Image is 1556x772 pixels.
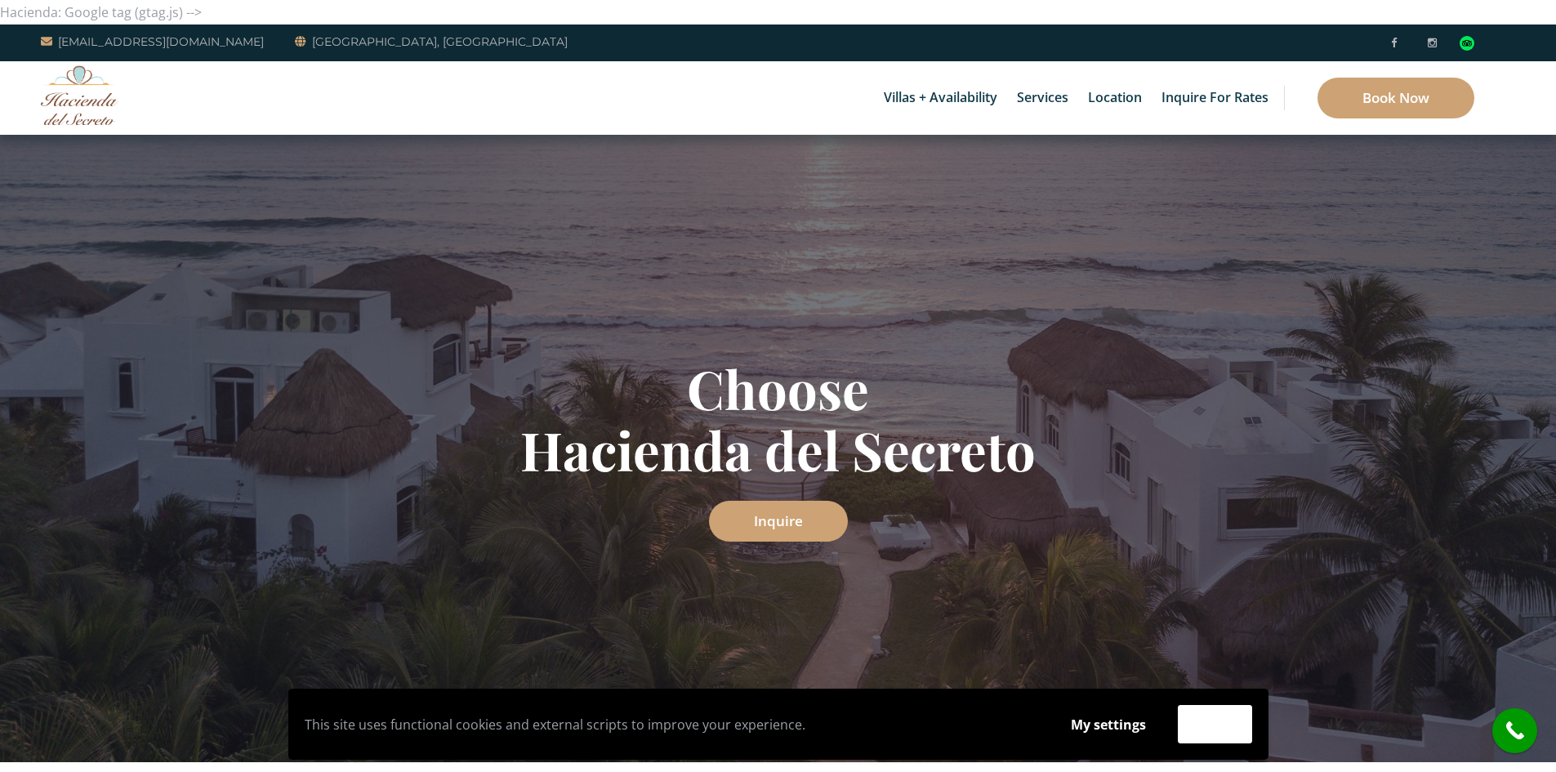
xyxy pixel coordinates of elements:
a: [EMAIL_ADDRESS][DOMAIN_NAME] [41,32,264,51]
a: [GEOGRAPHIC_DATA], [GEOGRAPHIC_DATA] [295,32,568,51]
a: Villas + Availability [876,61,1005,135]
a: Inquire [709,501,848,542]
button: My settings [1055,706,1161,743]
div: Read traveler reviews on Tripadvisor [1460,36,1474,51]
a: Book Now [1317,78,1474,118]
h1: Choose Hacienda del Secreto [301,358,1256,480]
i: call [1496,712,1533,749]
p: This site uses functional cookies and external scripts to improve your experience. [305,712,1039,737]
img: Awesome Logo [41,65,118,125]
a: Location [1080,61,1150,135]
a: Inquire for Rates [1153,61,1277,135]
a: call [1492,708,1537,753]
img: Tripadvisor_logomark.svg [1460,36,1474,51]
button: Accept [1178,705,1252,743]
a: Services [1009,61,1077,135]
